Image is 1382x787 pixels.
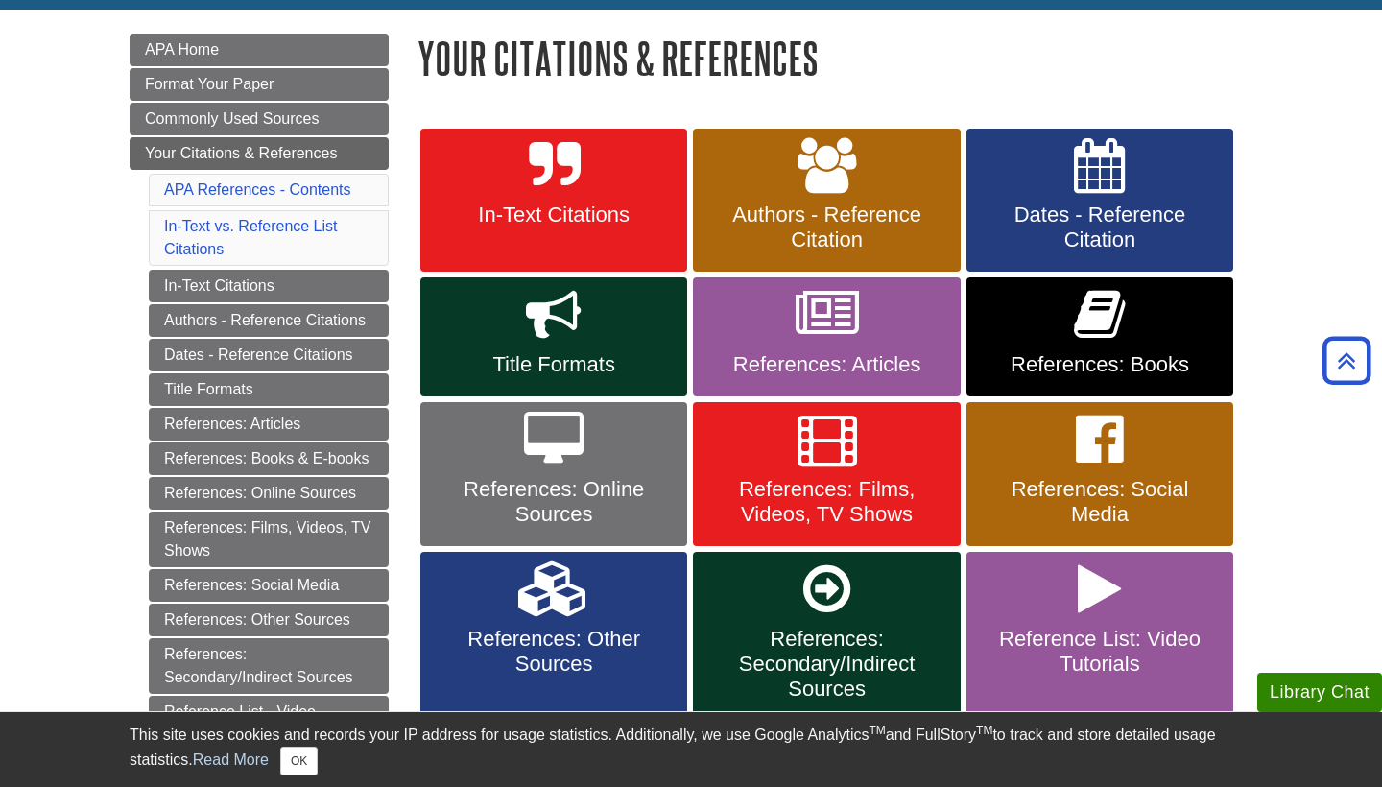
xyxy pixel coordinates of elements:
a: References: Social Media [966,402,1233,546]
a: Commonly Used Sources [130,103,389,135]
a: References: Films, Videos, TV Shows [149,512,389,567]
span: Your Citations & References [145,145,337,161]
a: Reference List: Video Tutorials [966,552,1233,721]
a: Read More [193,751,269,768]
a: References: Secondary/Indirect Sources [693,552,960,721]
a: Authors - Reference Citations [149,304,389,337]
a: References: Secondary/Indirect Sources [149,638,389,694]
a: In-Text Citations [149,270,389,302]
span: Reference List: Video Tutorials [981,627,1219,677]
span: References: Articles [707,352,945,377]
sup: TM [869,724,885,737]
span: References: Films, Videos, TV Shows [707,477,945,527]
a: Title Formats [149,373,389,406]
span: Dates - Reference Citation [981,203,1219,252]
a: APA References - Contents [164,181,350,198]
a: Reference List - Video Tutorials [149,696,389,751]
a: Your Citations & References [130,137,389,170]
span: APA Home [145,41,219,58]
a: Title Formats [420,277,687,396]
a: References: Films, Videos, TV Shows [693,402,960,546]
span: References: Other Sources [435,627,673,677]
a: In-Text vs. Reference List Citations [164,218,338,257]
a: Authors - Reference Citation [693,129,960,273]
div: This site uses cookies and records your IP address for usage statistics. Additionally, we use Goo... [130,724,1252,775]
h1: Your Citations & References [417,34,1252,83]
a: References: Books [966,277,1233,396]
span: References: Books [981,352,1219,377]
a: Dates - Reference Citation [966,129,1233,273]
a: APA Home [130,34,389,66]
span: Title Formats [435,352,673,377]
span: In-Text Citations [435,203,673,227]
a: References: Other Sources [149,604,389,636]
button: Close [280,747,318,775]
a: References: Books & E-books [149,442,389,475]
span: References: Social Media [981,477,1219,527]
a: References: Other Sources [420,552,687,721]
a: References: Social Media [149,569,389,602]
span: References: Secondary/Indirect Sources [707,627,945,702]
a: References: Online Sources [149,477,389,510]
a: References: Articles [693,277,960,396]
a: Back to Top [1316,347,1377,373]
button: Library Chat [1257,673,1382,712]
span: Authors - Reference Citation [707,203,945,252]
a: References: Articles [149,408,389,441]
a: Dates - Reference Citations [149,339,389,371]
a: Format Your Paper [130,68,389,101]
span: References: Online Sources [435,477,673,527]
a: In-Text Citations [420,129,687,273]
sup: TM [976,724,992,737]
span: Commonly Used Sources [145,110,319,127]
a: References: Online Sources [420,402,687,546]
span: Format Your Paper [145,76,274,92]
